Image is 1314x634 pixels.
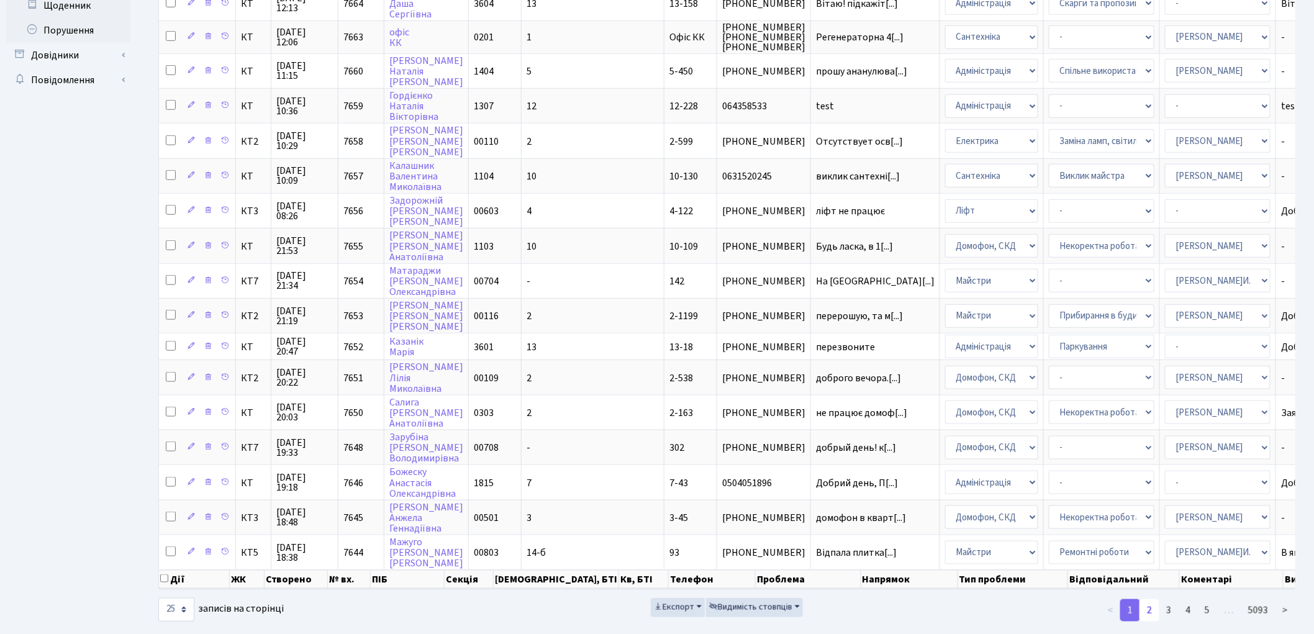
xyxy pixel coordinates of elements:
span: виклик сантехні[...] [816,170,900,183]
span: 7651 [343,371,363,385]
label: записів на сторінці [158,598,284,622]
button: Видимість стовпців [706,598,803,617]
span: 10 [527,170,537,183]
span: [DATE] 08:26 [276,201,333,221]
th: ЖК [230,570,265,589]
span: [DATE] 10:29 [276,131,333,151]
span: КТ [241,242,266,251]
a: Матараджи[PERSON_NAME]Олександрівна [389,264,463,299]
span: [PHONE_NUMBER] [722,242,805,251]
span: [PHONE_NUMBER] [722,66,805,76]
a: [PERSON_NAME][PERSON_NAME]Анатоліївна [389,229,463,264]
span: [DATE] 12:06 [276,27,333,47]
span: 7660 [343,65,363,78]
span: 2 [527,309,532,323]
th: [DEMOGRAPHIC_DATA], БТІ [494,570,619,589]
span: 5 [527,65,532,78]
span: [DATE] 21:53 [276,236,333,256]
a: ГордієнкоНаталіяВікторівна [389,89,438,124]
span: [DATE] 21:34 [276,271,333,291]
span: [PHONE_NUMBER] [722,443,805,453]
span: 2 [527,135,532,148]
span: 0303 [474,406,494,420]
span: 0631520245 [722,171,805,181]
span: [PHONE_NUMBER] [722,373,805,383]
span: КТ3 [241,513,266,523]
span: КТ [241,342,266,352]
span: КТ [241,32,266,42]
span: 00708 [474,441,499,455]
span: [PHONE_NUMBER] [722,513,805,523]
span: [PHONE_NUMBER] [722,311,805,321]
span: [PHONE_NUMBER] [722,548,805,558]
span: 2-538 [669,371,693,385]
span: 12 [527,99,537,113]
span: 7655 [343,240,363,253]
span: 7-43 [669,476,688,490]
a: 5 [1197,599,1217,622]
span: 1815 [474,476,494,490]
span: 7654 [343,274,363,288]
span: добрый день! к[...] [816,441,896,455]
span: прошу ананулюва[...] [816,65,907,78]
span: доброго вечора.[...] [816,371,901,385]
span: 7648 [343,441,363,455]
span: [DATE] 10:36 [276,96,333,116]
span: перезвоните [816,342,935,352]
span: [PHONE_NUMBER] [722,342,805,352]
span: 7657 [343,170,363,183]
span: 7656 [343,204,363,218]
span: 13 [527,340,537,354]
span: [DATE] 18:38 [276,543,333,563]
span: ліфт не працює [816,206,935,216]
a: 3 [1159,599,1179,622]
span: 1 [527,30,532,44]
span: 3-45 [669,511,688,525]
span: test [816,101,935,111]
span: 7658 [343,135,363,148]
span: 4 [527,204,532,218]
a: БожескуАнастасіяОлександрівна [389,466,456,500]
span: КТ [241,478,266,488]
a: [PERSON_NAME][PERSON_NAME][PERSON_NAME] [389,299,463,333]
span: 064358533 [722,101,805,111]
span: 0504051896 [722,478,805,488]
span: 14-б [527,546,546,559]
span: 10 [527,240,537,253]
span: Отсутствует осв[...] [816,135,903,148]
span: [PHONE_NUMBER] [PHONE_NUMBER] [PHONE_NUMBER] [722,22,805,52]
span: 1103 [474,240,494,253]
span: 12-228 [669,99,698,113]
th: Проблема [756,570,861,589]
span: Офіс КК [669,30,705,44]
span: 00803 [474,546,499,559]
span: 0201 [474,30,494,44]
th: Дії [159,570,230,589]
a: [PERSON_NAME]ЛіліяМиколаївна [389,361,463,396]
span: КТ [241,66,266,76]
span: 7 [527,476,532,490]
span: 7644 [343,546,363,559]
span: 00603 [474,204,499,218]
span: [DATE] 21:19 [276,306,333,326]
a: [PERSON_NAME]Наталія[PERSON_NAME] [389,54,463,89]
a: КалашникВалентинаМиколаївна [389,159,442,194]
a: офісКК [389,25,409,50]
th: Напрямок [861,570,958,589]
th: Коментарі [1180,570,1284,589]
span: 4-122 [669,204,693,218]
span: 00110 [474,135,499,148]
span: Будь ласка, в 1[...] [816,240,893,253]
span: Регенераторна 4[...] [816,30,904,44]
a: [PERSON_NAME][PERSON_NAME][PERSON_NAME] [389,124,463,159]
span: КТ2 [241,311,266,321]
select: записів на сторінці [158,598,194,622]
span: [DATE] 19:18 [276,473,333,492]
span: домофон в кварт[...] [816,511,906,525]
span: [DATE] 18:48 [276,507,333,527]
th: ПІБ [371,570,445,589]
span: [PHONE_NUMBER] [722,137,805,147]
span: - [527,441,530,455]
span: КТ7 [241,276,266,286]
span: [DATE] 20:47 [276,337,333,356]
